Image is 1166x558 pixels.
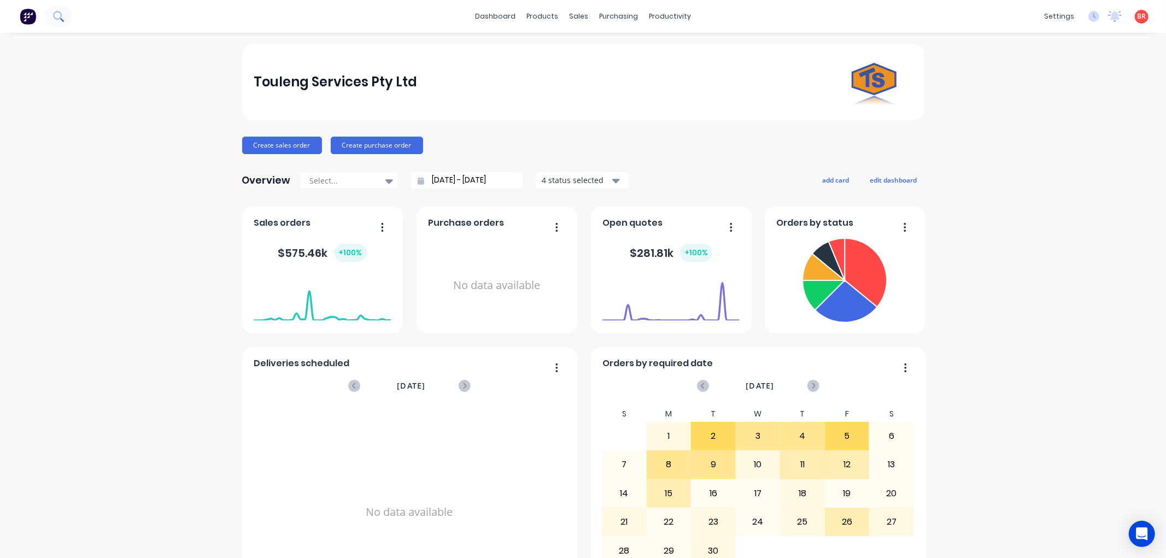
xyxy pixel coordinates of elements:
[680,244,712,262] div: + 100 %
[692,451,735,478] div: 9
[863,173,924,187] button: edit dashboard
[825,451,869,478] div: 12
[594,8,643,25] div: purchasing
[736,508,780,536] div: 24
[602,451,646,478] div: 7
[816,173,857,187] button: add card
[869,406,914,422] div: S
[647,422,691,450] div: 1
[643,8,696,25] div: productivity
[1138,11,1146,21] span: BR
[602,480,646,507] div: 14
[836,44,912,120] img: Touleng Services Pty Ltd
[825,508,869,536] div: 26
[428,234,565,337] div: No data available
[602,406,647,422] div: S
[870,451,913,478] div: 13
[254,357,349,370] span: Deliveries scheduled
[647,480,691,507] div: 15
[692,508,735,536] div: 23
[602,357,713,370] span: Orders by required date
[825,480,869,507] div: 19
[254,216,310,230] span: Sales orders
[776,216,853,230] span: Orders by status
[602,216,663,230] span: Open quotes
[335,244,367,262] div: + 100 %
[870,422,913,450] div: 6
[254,71,417,93] div: Touleng Services Pty Ltd
[736,406,781,422] div: W
[825,406,870,422] div: F
[781,422,824,450] div: 4
[692,480,735,507] div: 16
[630,244,712,262] div: $ 281.81k
[521,8,564,25] div: products
[278,244,367,262] div: $ 575.46k
[331,137,423,154] button: Create purchase order
[780,406,825,422] div: T
[736,451,780,478] div: 10
[781,480,824,507] div: 18
[691,406,736,422] div: T
[746,380,774,392] span: [DATE]
[870,508,913,536] div: 27
[1039,8,1080,25] div: settings
[536,172,629,189] button: 4 status selected
[736,422,780,450] div: 3
[736,480,780,507] div: 17
[647,508,691,536] div: 22
[242,137,322,154] button: Create sales order
[781,451,824,478] div: 11
[781,508,824,536] div: 25
[602,508,646,536] div: 21
[647,451,691,478] div: 8
[397,380,425,392] span: [DATE]
[428,216,504,230] span: Purchase orders
[242,169,291,191] div: Overview
[647,406,692,422] div: M
[1129,521,1155,547] div: Open Intercom Messenger
[470,8,521,25] a: dashboard
[870,480,913,507] div: 20
[564,8,594,25] div: sales
[692,422,735,450] div: 2
[542,174,611,186] div: 4 status selected
[20,8,36,25] img: Factory
[825,422,869,450] div: 5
